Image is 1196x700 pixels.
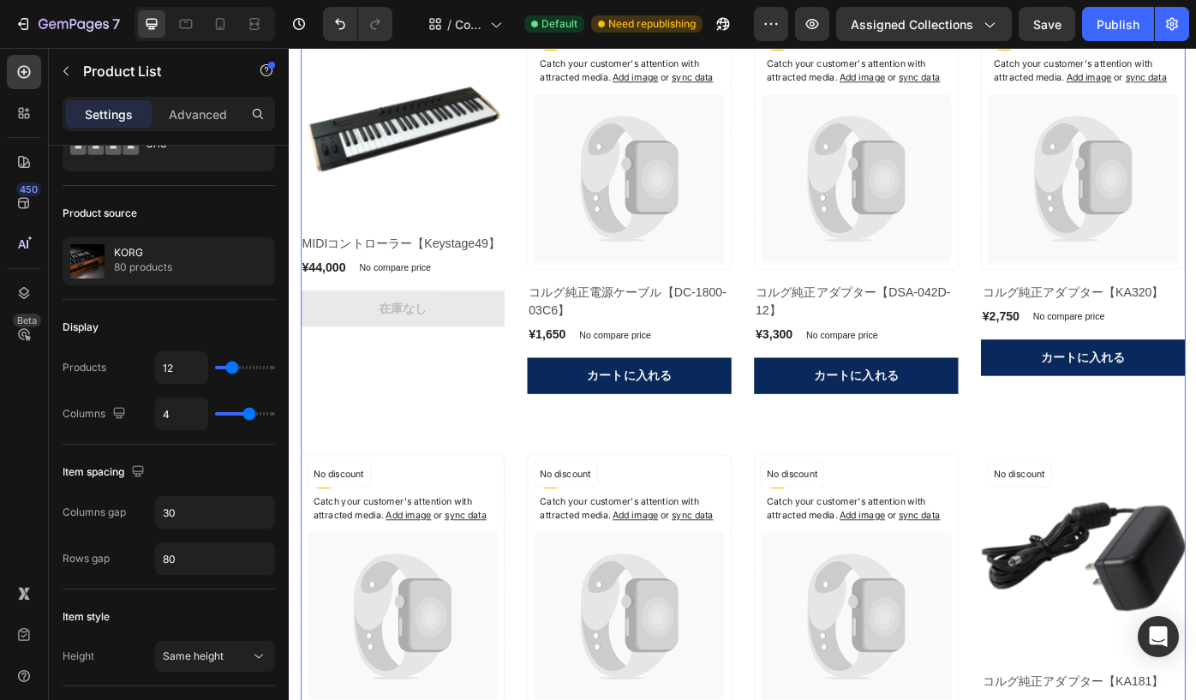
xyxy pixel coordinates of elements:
[851,15,973,33] span: Assigned Collections
[798,476,856,491] p: No discount
[169,105,227,123] p: Advanced
[608,16,696,32] span: Need republishing
[843,300,924,310] p: No compare price
[63,609,110,625] div: Item style
[418,524,481,536] span: or
[836,7,1012,41] button: Assigned Collections
[289,48,1196,700] iframe: Design area
[16,182,41,196] div: 450
[541,16,577,32] span: Default
[70,244,105,278] img: collection feature img
[83,61,229,81] p: Product List
[110,524,161,536] span: Add image
[691,27,738,40] span: sync data
[624,524,675,536] span: Add image
[527,351,758,392] button: カートに入れる
[161,524,224,536] span: or
[784,331,1015,372] button: カートに入れる
[112,14,120,34] p: 7
[434,524,481,536] span: sync data
[63,403,129,426] div: Columns
[852,341,948,362] div: カートに入れる
[675,27,738,40] span: or
[1138,616,1179,657] div: Open Intercom Messenger
[155,641,275,672] button: Same height
[156,352,207,383] input: Auto
[63,206,137,221] div: Product source
[329,320,410,331] p: No compare price
[63,505,126,520] div: Columns gap
[675,524,738,536] span: or
[13,314,41,327] div: Beta
[7,7,128,41] button: 7
[63,551,110,566] div: Rows gap
[1097,15,1139,33] div: Publish
[541,10,744,43] p: Catch your customer's attention with attracted media.
[798,10,1001,43] p: Catch your customer's attention with attracted media.
[624,27,675,40] span: Add image
[527,266,758,310] h2: コルグ純正アダプター【DSA-042D-12】
[527,314,572,338] div: ¥3,300
[541,476,599,491] p: No discount
[691,524,738,536] span: sync data
[156,398,207,429] input: Auto
[163,649,224,662] span: Same height
[270,351,501,392] button: カートに入れる
[455,15,483,33] span: Collection Page Main
[114,247,172,259] p: KORG
[63,360,106,375] div: Products
[323,7,392,41] div: Undo/Redo
[156,543,274,574] input: Auto
[63,649,94,664] div: Height
[176,524,224,536] span: sync data
[784,266,1015,290] h2: コルグ純正アダプター【KA320】
[63,320,99,335] div: Display
[27,506,230,539] p: Catch your customer's attention with attracted media.
[784,293,829,317] div: ¥2,750
[367,524,418,536] span: Add image
[1019,7,1075,41] button: Save
[881,27,932,40] span: Add image
[338,362,434,382] div: カートに入れる
[284,506,487,539] p: Catch your customer's attention with attracted media.
[114,259,172,276] p: 80 products
[447,15,451,33] span: /
[541,506,744,539] p: Catch your customer's attention with attracted media.
[156,497,274,528] input: Auto
[948,27,995,40] span: sync data
[1082,7,1154,41] button: Publish
[595,362,691,382] div: カートに入れる
[284,476,342,491] p: No discount
[85,105,133,123] p: Settings
[27,476,85,491] p: No discount
[586,320,667,331] p: No compare price
[63,461,148,484] div: Item spacing
[1033,17,1061,32] span: Save
[932,27,995,40] span: or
